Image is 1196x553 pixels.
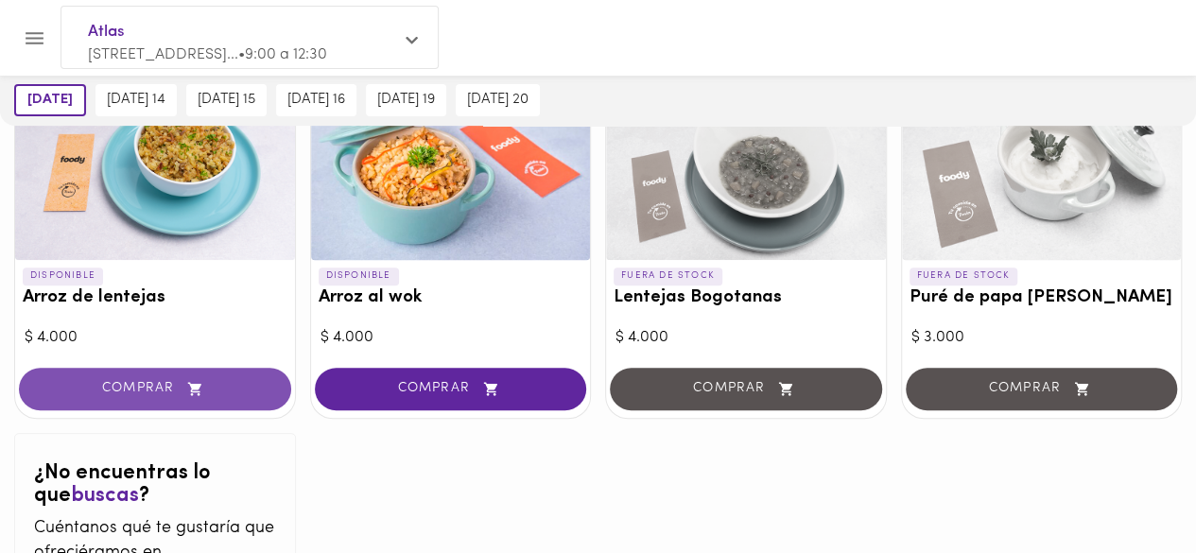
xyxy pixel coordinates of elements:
span: buscas [71,485,139,507]
button: COMPRAR [19,368,291,410]
div: $ 3.000 [911,327,1172,349]
h3: Arroz al wok [319,288,583,308]
button: [DATE] 14 [95,84,177,116]
h2: ¿No encuentras lo que ? [34,462,276,508]
div: $ 4.000 [615,327,876,349]
div: Arroz de lentejas [15,80,295,260]
h3: Arroz de lentejas [23,288,287,308]
span: COMPRAR [43,381,268,397]
span: Atlas [88,20,392,44]
span: [DATE] 14 [107,92,165,109]
button: [DATE] 15 [186,84,267,116]
span: [STREET_ADDRESS]... • 9:00 a 12:30 [88,47,327,62]
button: [DATE] 20 [456,84,540,116]
p: FUERA DE STOCK [910,268,1018,285]
div: Lentejas Bogotanas [606,80,886,260]
span: [DATE] 19 [377,92,435,109]
p: DISPONIBLE [319,268,399,285]
button: [DATE] [14,84,86,116]
p: FUERA DE STOCK [614,268,722,285]
button: [DATE] 16 [276,84,356,116]
span: [DATE] 15 [198,92,255,109]
span: COMPRAR [338,381,563,397]
div: Puré de papa blanca [902,80,1182,260]
button: COMPRAR [315,368,587,410]
iframe: Messagebird Livechat Widget [1086,443,1177,534]
div: $ 4.000 [321,327,581,349]
span: [DATE] 16 [287,92,345,109]
p: DISPONIBLE [23,268,103,285]
button: [DATE] 19 [366,84,446,116]
div: Arroz al wok [311,80,591,260]
span: [DATE] [27,92,73,109]
span: [DATE] 20 [467,92,529,109]
h3: Puré de papa [PERSON_NAME] [910,288,1174,308]
div: $ 4.000 [25,327,286,349]
button: Menu [11,15,58,61]
h3: Lentejas Bogotanas [614,288,878,308]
